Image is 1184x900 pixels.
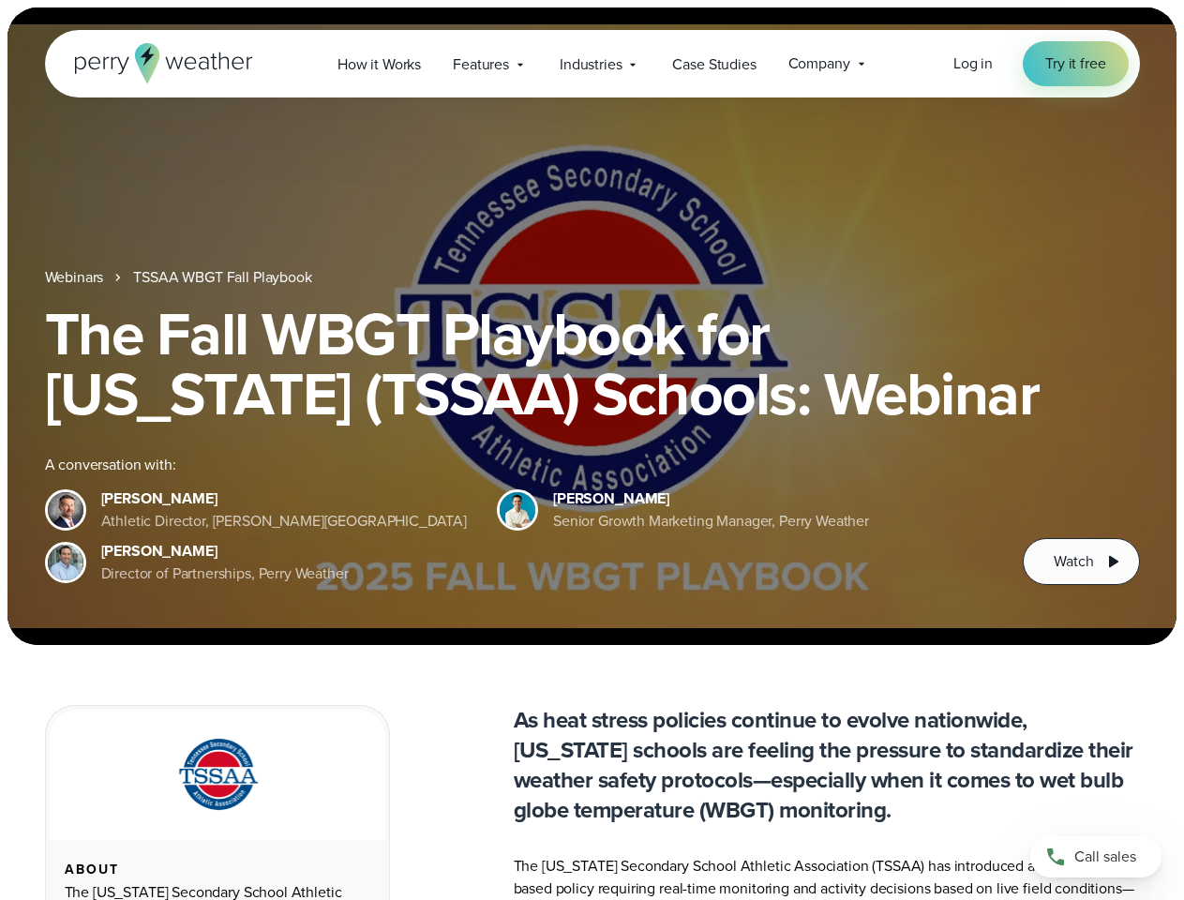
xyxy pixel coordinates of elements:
[337,53,421,76] span: How it Works
[453,53,509,76] span: Features
[672,53,756,76] span: Case Studies
[553,487,869,510] div: [PERSON_NAME]
[560,53,622,76] span: Industries
[101,562,349,585] div: Director of Partnerships, Perry Weather
[788,52,850,75] span: Company
[1054,550,1093,573] span: Watch
[45,304,1140,424] h1: The Fall WBGT Playbook for [US_STATE] (TSSAA) Schools: Webinar
[133,266,311,289] a: TSSAA WBGT Fall Playbook
[155,732,280,817] img: TSSAA-Tennessee-Secondary-School-Athletic-Association.svg
[45,266,1140,289] nav: Breadcrumb
[1023,538,1139,585] button: Watch
[48,545,83,580] img: Jeff Wood
[101,487,468,510] div: [PERSON_NAME]
[656,45,772,83] a: Case Studies
[45,454,994,476] div: A conversation with:
[101,510,468,532] div: Athletic Director, [PERSON_NAME][GEOGRAPHIC_DATA]
[953,52,993,74] span: Log in
[1023,41,1128,86] a: Try it free
[500,492,535,528] img: Spencer Patton, Perry Weather
[514,705,1140,825] p: As heat stress policies continue to evolve nationwide, [US_STATE] schools are feeling the pressur...
[553,510,869,532] div: Senior Growth Marketing Manager, Perry Weather
[48,492,83,528] img: Brian Wyatt
[1074,846,1136,868] span: Call sales
[65,862,370,877] div: About
[322,45,437,83] a: How it Works
[1030,836,1162,877] a: Call sales
[1045,52,1105,75] span: Try it free
[953,52,993,75] a: Log in
[101,540,349,562] div: [PERSON_NAME]
[45,266,104,289] a: Webinars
